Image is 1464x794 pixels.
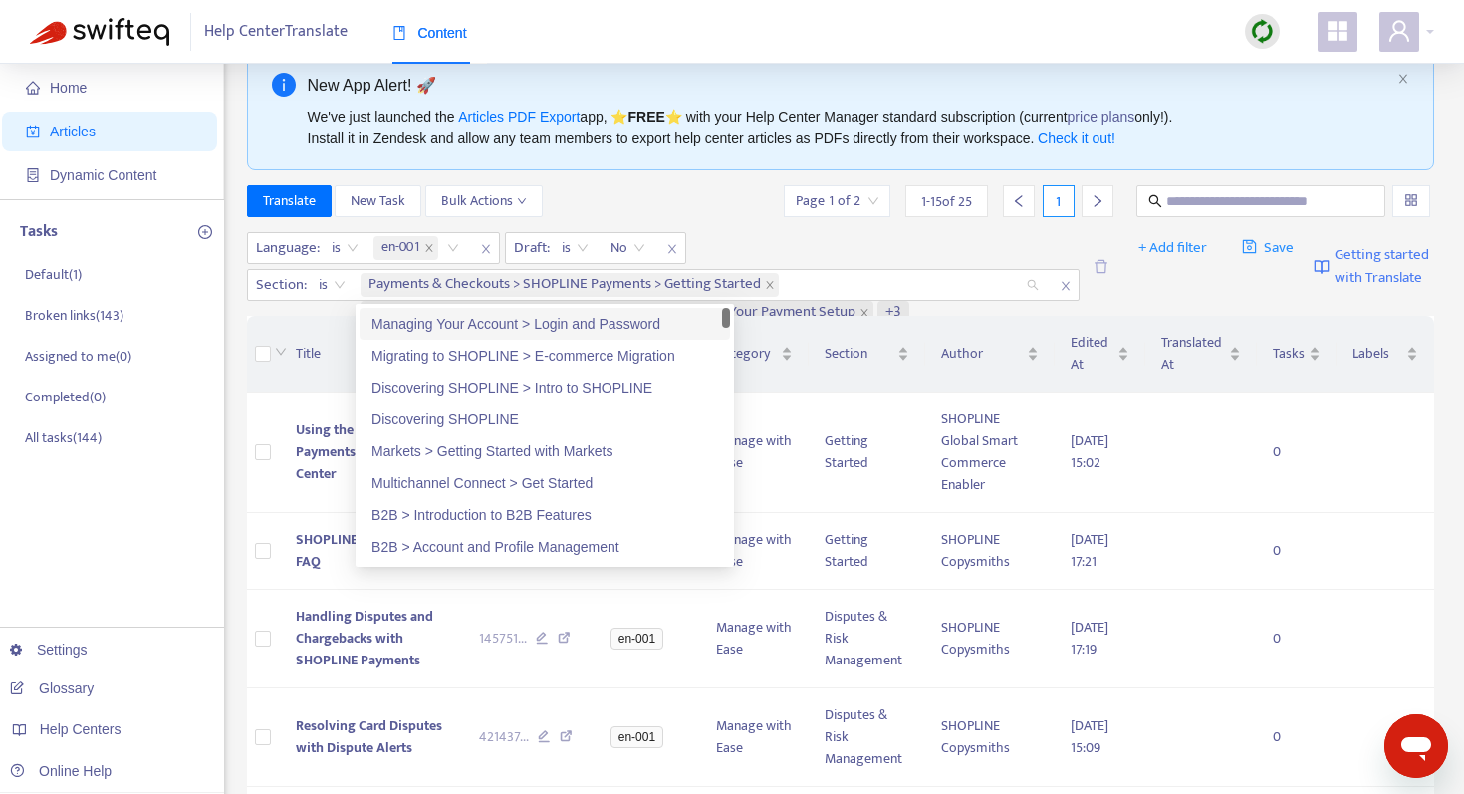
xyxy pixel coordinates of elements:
img: Swifteq [30,18,169,46]
span: search [1148,194,1162,208]
th: Labels [1337,316,1434,393]
span: Category [716,343,778,365]
span: save [1242,239,1257,254]
th: Category [700,316,810,393]
div: Managing Your Account > Login and Password [360,308,730,340]
span: +3 [885,301,901,325]
span: New Task [351,190,405,212]
div: B2B > Introduction to B2B Features [360,499,730,531]
span: close [659,237,685,261]
div: B2B > Introduction to B2B Features [371,504,718,526]
span: delete [1094,259,1108,274]
p: Broken links ( 143 ) [25,305,123,326]
th: Title [280,316,464,393]
td: SHOPLINE Copysmiths [925,590,1055,688]
div: Markets > Getting Started with Markets [360,435,730,467]
td: Manage with Ease [700,688,810,787]
span: 1 - 15 of 25 [921,191,972,212]
span: Author [941,343,1023,365]
td: Manage with Ease [700,513,810,590]
th: Tasks [1257,316,1337,393]
span: Payments & Checkouts > SHOPLINE Payments > Managing Your Payment Setup [361,301,873,325]
span: book [392,26,406,40]
span: info-circle [272,73,296,97]
span: close [1397,73,1409,85]
div: B2B > Account and Profile Management [371,536,718,558]
div: Discovering SHOPLINE [360,403,730,435]
span: is [562,233,589,263]
span: account-book [26,125,40,138]
th: Section [809,316,925,393]
td: 0 [1257,393,1337,513]
a: Settings [10,642,88,658]
p: Tasks [20,220,58,244]
td: Getting Started [809,393,925,513]
span: Resolving Card Disputes with Dispute Alerts [296,714,442,759]
div: Managing Your Account > Login and Password [371,313,718,335]
span: left [1012,194,1026,208]
td: 0 [1257,513,1337,590]
span: en-001 [381,236,420,260]
span: close [1053,274,1079,298]
button: Translate [247,185,332,217]
span: [DATE] 17:19 [1071,616,1108,661]
p: Assigned to me ( 0 ) [25,346,131,367]
span: Language : [248,233,323,263]
button: close [1397,73,1409,86]
span: container [26,168,40,182]
a: Glossary [10,680,94,696]
span: Tasks [1273,343,1305,365]
div: Migrating to SHOPLINE > E-commerce Migration [371,345,718,367]
a: Articles PDF Export [458,109,580,125]
span: Content [392,25,467,41]
span: Draft : [506,233,553,263]
div: Discovering SHOPLINE [371,408,718,430]
span: Title [296,343,432,365]
span: is [319,270,346,300]
p: Completed ( 0 ) [25,387,106,407]
div: Discovering SHOPLINE > Intro to SHOPLINE [360,372,730,403]
span: home [26,81,40,95]
div: 1 [1043,185,1075,217]
span: Section : [248,270,310,300]
span: close [424,243,434,253]
button: New Task [335,185,421,217]
p: Default ( 1 ) [25,264,82,285]
a: Online Help [10,763,112,779]
span: down [517,196,527,206]
span: Help Center Translate [204,13,348,51]
button: Bulk Actionsdown [425,185,543,217]
span: close [473,237,499,261]
span: Payments & Checkouts > SHOPLINE Payments > Managing Your Payment Setup [368,301,855,325]
a: price plans [1068,109,1135,125]
span: Payments & Checkouts > SHOPLINE Payments > Getting Started [361,273,779,297]
span: SHOPLINE Payments FAQ [296,528,420,573]
span: Translated At [1161,332,1225,376]
span: Section [825,343,893,365]
span: Getting started with Translate [1335,244,1434,289]
span: [DATE] 15:09 [1071,714,1108,759]
span: en-001 [610,726,663,748]
span: 421437 ... [479,726,529,748]
a: Check it out! [1038,131,1115,146]
span: No [610,233,645,263]
span: Using the SHOPLINE Payments Account Center [296,418,418,485]
span: Bulk Actions [441,190,527,212]
div: Multichannel Connect > Get Started [360,467,730,499]
span: Home [50,80,87,96]
div: Markets > Getting Started with Markets [371,440,718,462]
span: 145751 ... [479,628,527,650]
span: Articles [50,124,96,139]
span: is [332,233,359,263]
td: Disputes & Risk Management [809,590,925,688]
span: appstore [1326,19,1349,43]
span: Edited At [1071,332,1113,376]
div: Multichannel Connect > Get Started [371,472,718,494]
span: [DATE] 17:21 [1071,528,1108,573]
span: [DATE] 15:02 [1071,429,1108,474]
span: close [859,308,869,318]
th: Edited At [1055,316,1145,393]
span: close [765,280,775,290]
span: right [1091,194,1104,208]
td: Disputes & Risk Management [809,688,925,787]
